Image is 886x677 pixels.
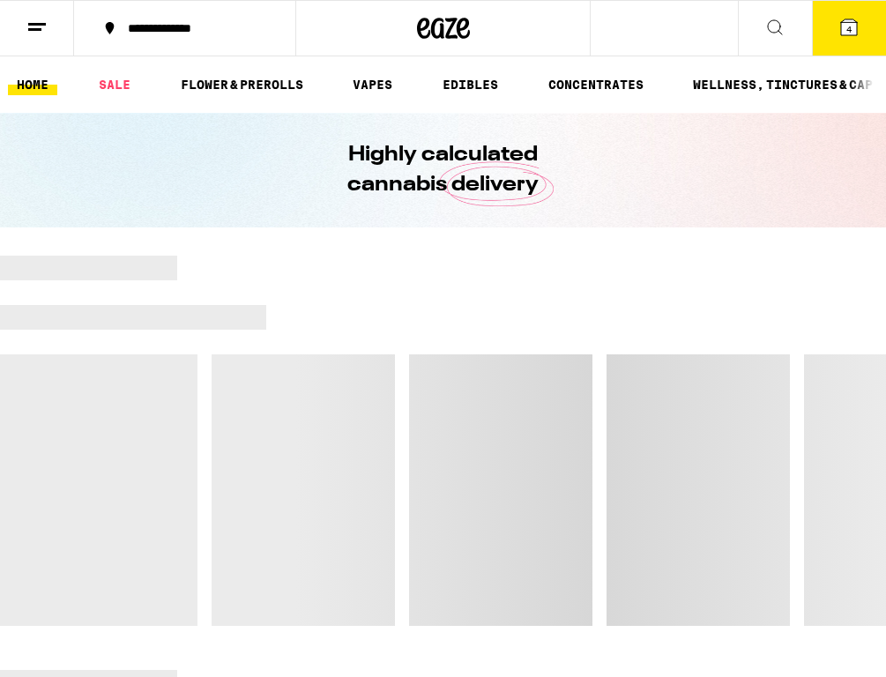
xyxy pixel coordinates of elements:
span: 4 [846,24,852,34]
button: 4 [812,1,886,56]
a: EDIBLES [434,74,507,95]
a: SALE [90,74,139,95]
h1: Highly calculated cannabis delivery [298,140,589,200]
a: HOME [8,74,57,95]
a: CONCENTRATES [540,74,652,95]
a: FLOWER & PREROLLS [172,74,312,95]
a: VAPES [344,74,401,95]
